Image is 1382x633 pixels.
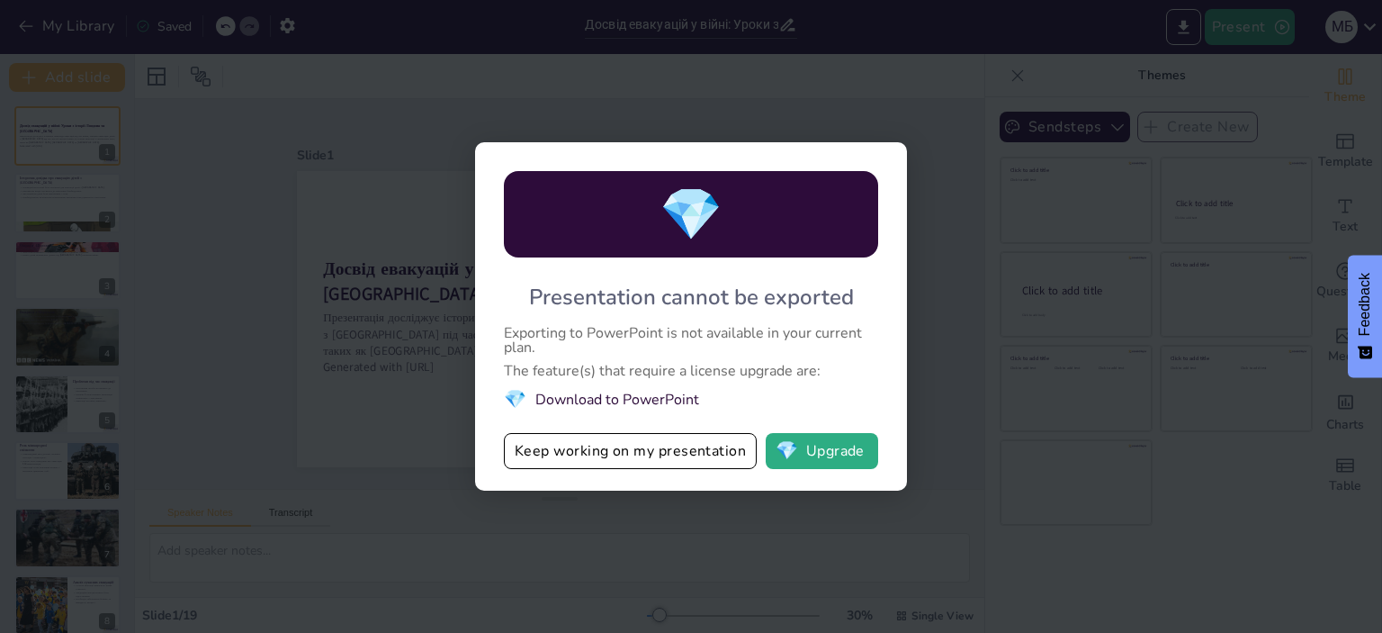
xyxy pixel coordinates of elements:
[1348,255,1382,377] button: Feedback - Show survey
[504,387,526,411] span: diamond
[1357,273,1373,336] span: Feedback
[504,364,878,378] div: The feature(s) that require a license upgrade are:
[660,180,722,249] span: diamond
[504,433,757,469] button: Keep working on my presentation
[776,442,798,460] span: diamond
[766,433,878,469] button: diamondUpgrade
[504,387,878,411] li: Download to PowerPoint
[504,326,878,355] div: Exporting to PowerPoint is not available in your current plan.
[529,283,854,312] div: Presentation cannot be exported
